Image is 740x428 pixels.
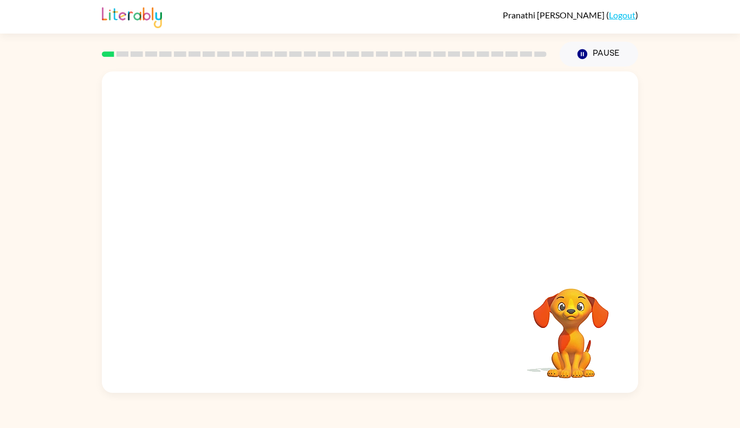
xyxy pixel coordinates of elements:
[503,10,638,20] div: ( )
[609,10,635,20] a: Logout
[503,10,606,20] span: Pranathi [PERSON_NAME]
[517,272,625,380] video: Your browser must support playing .mp4 files to use Literably. Please try using another browser.
[560,42,638,67] button: Pause
[102,4,162,28] img: Literably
